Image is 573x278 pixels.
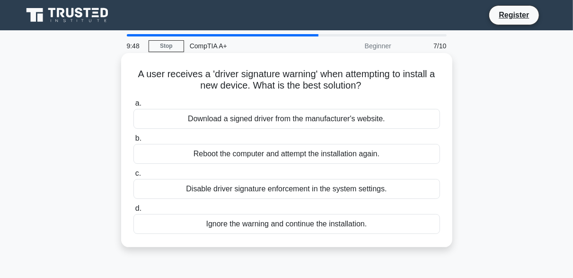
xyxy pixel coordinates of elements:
[132,68,441,92] h5: A user receives a 'driver signature warning' when attempting to install a new device. What is the...
[184,36,314,55] div: CompTIA A+
[133,179,440,199] div: Disable driver signature enforcement in the system settings.
[314,36,397,55] div: Beginner
[121,36,149,55] div: 9:48
[135,99,141,107] span: a.
[135,204,141,212] span: d.
[135,169,141,177] span: c.
[149,40,184,52] a: Stop
[133,109,440,129] div: Download a signed driver from the manufacturer's website.
[135,134,141,142] span: b.
[133,214,440,234] div: Ignore the warning and continue the installation.
[133,144,440,164] div: Reboot the computer and attempt the installation again.
[397,36,452,55] div: 7/10
[493,9,535,21] a: Register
